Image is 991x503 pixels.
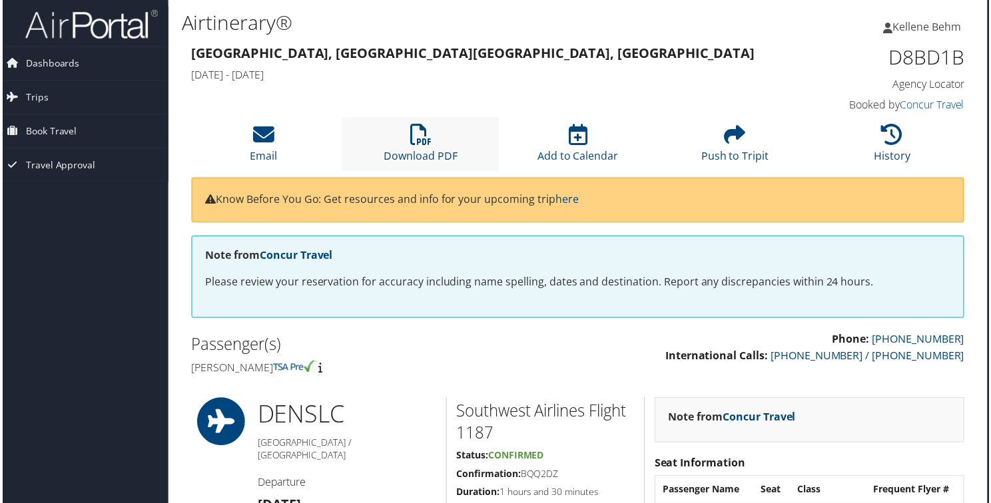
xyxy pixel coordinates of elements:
a: Add to Calendar [537,132,619,164]
a: Email [248,132,276,164]
img: tsa-precheck.png [272,362,315,374]
h4: [DATE] - [DATE] [190,68,767,83]
strong: Note from [669,411,797,426]
strong: Confirmation: [456,470,521,482]
img: airportal-logo.png [23,9,156,40]
h1: DEN SLC [256,399,436,432]
h1: Airtinerary® [180,9,711,37]
a: History [876,132,912,164]
strong: Phone: [834,333,871,348]
h1: D8BD1B [787,44,966,72]
a: Push to Tripit [702,132,770,164]
a: Kellene Behm [885,7,976,47]
a: here [555,193,579,208]
span: Book Travel [23,115,75,148]
a: Concur Travel [902,98,966,112]
h5: 1 hours and 30 minutes [456,488,635,501]
a: Concur Travel [258,249,332,263]
h4: Booked by [787,98,966,112]
h5: BQQ2DZ [456,470,635,483]
strong: International Calls: [666,350,769,365]
strong: Status: [456,451,488,464]
a: Download PDF [383,132,457,164]
h4: [PERSON_NAME] [190,362,568,377]
h2: Passenger(s) [190,335,568,357]
span: Kellene Behm [894,19,963,34]
p: Please review your reservation for accuracy including name spelling, dates and destination. Repor... [204,275,952,292]
p: Know Before You Go: Get resources and info for your upcoming trip [204,192,952,210]
span: Travel Approval [23,149,93,182]
h4: Agency Locator [787,77,966,92]
a: Concur Travel [724,411,797,426]
a: [PHONE_NUMBER] / [PHONE_NUMBER] [772,350,966,365]
strong: Note from [204,249,332,263]
h5: [GEOGRAPHIC_DATA] / [GEOGRAPHIC_DATA] [256,438,436,464]
h4: Departure [256,477,436,492]
span: Dashboards [23,47,77,81]
span: Trips [23,81,46,114]
a: [PHONE_NUMBER] [874,333,966,348]
span: Confirmed [488,451,544,464]
strong: [GEOGRAPHIC_DATA], [GEOGRAPHIC_DATA] [GEOGRAPHIC_DATA], [GEOGRAPHIC_DATA] [190,44,756,62]
h2: Southwest Airlines Flight 1187 [456,401,635,446]
strong: Seat Information [655,458,747,472]
strong: Duration: [456,488,499,500]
